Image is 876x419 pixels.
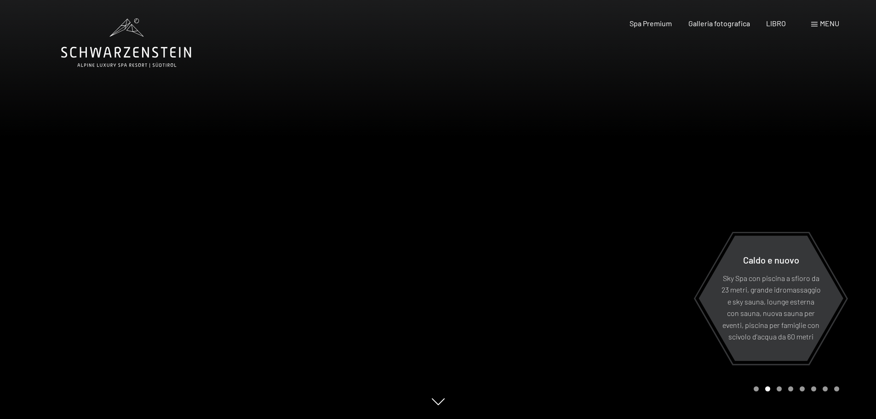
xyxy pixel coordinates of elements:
[630,19,672,28] a: Spa Premium
[834,386,839,391] div: Pagina 8 della giostra
[800,386,805,391] div: Pagina 5 della giostra
[820,19,839,28] font: menu
[750,386,839,391] div: Paginazione carosello
[788,386,793,391] div: Pagina 4 del carosello
[777,386,782,391] div: Pagina 3 della giostra
[765,386,770,391] div: Pagina Carosello 2 (Diapositiva corrente)
[743,254,799,265] font: Caldo e nuovo
[721,273,821,341] font: Sky Spa con piscina a sfioro da 23 metri, grande idromassaggio e sky sauna, lounge esterna con sa...
[823,386,828,391] div: Carosello Pagina 7
[688,19,750,28] a: Galleria fotografica
[811,386,816,391] div: Pagina 6 della giostra
[754,386,759,391] div: Pagina carosello 1
[766,19,786,28] a: LIBRO
[698,235,844,362] a: Caldo e nuovo Sky Spa con piscina a sfioro da 23 metri, grande idromassaggio e sky sauna, lounge ...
